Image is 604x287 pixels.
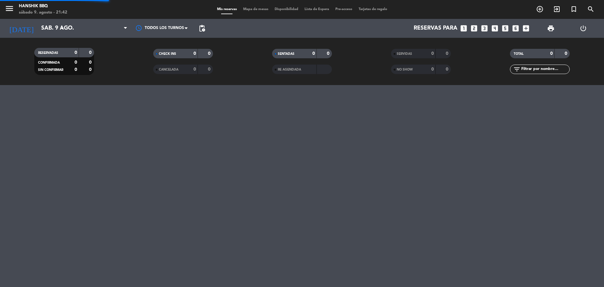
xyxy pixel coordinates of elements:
[89,50,93,55] strong: 0
[193,51,196,56] strong: 0
[5,21,38,35] i: [DATE]
[75,67,77,72] strong: 0
[414,25,457,32] span: Reservas para
[567,19,599,38] div: LOG OUT
[5,4,14,15] button: menu
[522,24,530,32] i: add_box
[470,24,478,32] i: looks_two
[193,67,196,72] strong: 0
[214,8,240,11] span: Mis reservas
[327,51,331,56] strong: 0
[355,8,390,11] span: Tarjetas de regalo
[38,68,63,72] span: SIN CONFIRMAR
[536,5,544,13] i: add_circle_outline
[570,5,578,13] i: turned_in_not
[312,51,315,56] strong: 0
[75,60,77,65] strong: 0
[553,5,561,13] i: exit_to_app
[521,66,569,73] input: Filtrar por nombre...
[89,67,93,72] strong: 0
[208,67,212,72] strong: 0
[460,24,468,32] i: looks_one
[512,24,520,32] i: looks_6
[198,25,206,32] span: pending_actions
[446,67,450,72] strong: 0
[38,51,58,55] span: RESERVADAS
[446,51,450,56] strong: 0
[480,24,489,32] i: looks_3
[159,52,176,55] span: CHECK INS
[579,25,587,32] i: power_settings_new
[431,67,434,72] strong: 0
[19,3,67,9] div: Hanshik BBQ
[208,51,212,56] strong: 0
[278,52,294,55] span: SENTADAS
[431,51,434,56] strong: 0
[550,51,553,56] strong: 0
[38,61,60,64] span: CONFIRMADA
[159,68,178,71] span: CANCELADA
[513,66,521,73] i: filter_list
[271,8,301,11] span: Disponibilidad
[547,25,555,32] span: print
[278,68,301,71] span: RE AGENDADA
[59,25,66,32] i: arrow_drop_down
[491,24,499,32] i: looks_4
[332,8,355,11] span: Pre-acceso
[587,5,595,13] i: search
[75,50,77,55] strong: 0
[5,4,14,13] i: menu
[397,68,413,71] span: NO SHOW
[501,24,509,32] i: looks_5
[89,60,93,65] strong: 0
[397,52,412,55] span: SERVIDAS
[514,52,523,55] span: TOTAL
[565,51,568,56] strong: 0
[19,9,67,16] div: sábado 9. agosto - 21:42
[240,8,271,11] span: Mapa de mesas
[301,8,332,11] span: Lista de Espera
